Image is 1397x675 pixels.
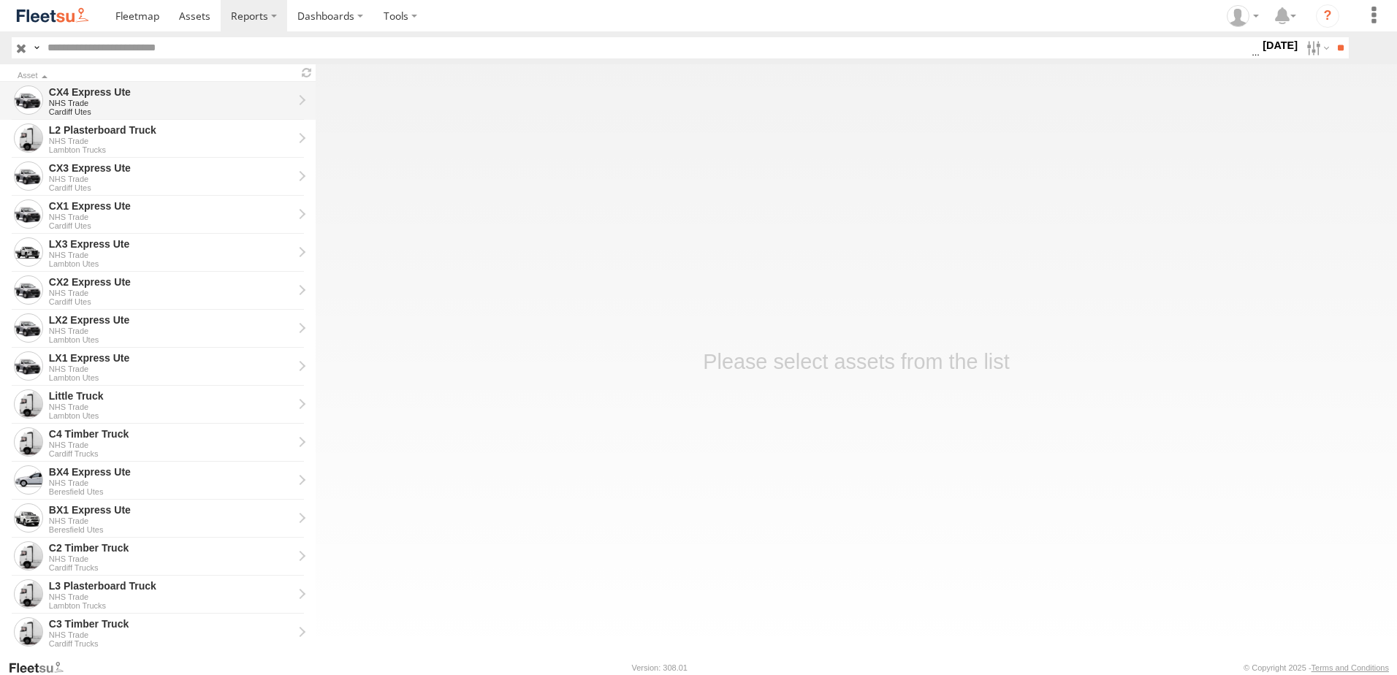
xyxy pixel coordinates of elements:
div: NHS Trade [49,175,293,183]
div: NHS Trade [49,441,293,449]
div: Cardiff Trucks [49,639,293,648]
div: C3 Timber Truck - View Asset History [49,617,293,630]
div: Cardiff Utes [49,183,293,192]
div: CX3 Express Ute - View Asset History [49,161,293,175]
div: NHS Trade [49,289,293,297]
div: NHS Trade [49,99,293,107]
div: Cardiff Utes [49,221,293,230]
img: fleetsu-logo-horizontal.svg [15,6,91,26]
div: Kelley Adamson [1222,5,1264,27]
div: Lambton Utes [49,335,293,344]
div: Version: 308.01 [632,663,688,672]
div: NHS Trade [49,365,293,373]
div: L3 Plasterboard Truck - View Asset History [49,579,293,592]
div: NHS Trade [49,213,293,221]
div: BX1 Express Ute - View Asset History [49,503,293,516]
div: NHS Trade [49,478,293,487]
div: C4 Timber Truck - View Asset History [49,427,293,441]
div: L2 Plasterboard Truck - View Asset History [49,123,293,137]
label: [DATE] [1260,37,1301,53]
div: Lambton Trucks [49,601,293,610]
div: C2 Timber Truck - View Asset History [49,541,293,554]
div: NHS Trade [49,630,293,639]
div: Little Truck - View Asset History [49,389,293,403]
div: NHS Trade [49,137,293,145]
div: Click to Sort [18,72,292,80]
div: LX1 Express Ute - View Asset History [49,351,293,365]
div: BX4 Express Ute - View Asset History [49,465,293,478]
div: CX4 Express Ute - View Asset History [49,85,293,99]
div: Cardiff Utes [49,297,293,306]
i: ? [1316,4,1339,28]
div: NHS Trade [49,592,293,601]
div: Cardiff Utes [49,107,293,116]
div: © Copyright 2025 - [1244,663,1389,672]
div: LX2 Express Ute - View Asset History [49,313,293,327]
div: CX1 Express Ute - View Asset History [49,199,293,213]
span: Refresh [298,66,316,80]
div: Cardiff Trucks [49,563,293,572]
div: NHS Trade [49,403,293,411]
div: Beresfield Utes [49,525,293,534]
label: Search Filter Options [1301,37,1332,58]
label: Search Query [31,37,42,58]
div: NHS Trade [49,554,293,563]
div: Lambton Trucks [49,145,293,154]
a: Terms and Conditions [1312,663,1389,672]
div: NHS Trade [49,516,293,525]
div: NHS Trade [49,327,293,335]
div: Beresfield Utes [49,487,293,496]
div: CX2 Express Ute - View Asset History [49,275,293,289]
div: Cardiff Trucks [49,449,293,458]
div: NHS Trade [49,251,293,259]
a: Visit our Website [8,660,75,675]
div: LX3 Express Ute - View Asset History [49,237,293,251]
div: Lambton Utes [49,373,293,382]
div: Lambton Utes [49,411,293,420]
div: Lambton Utes [49,259,293,268]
